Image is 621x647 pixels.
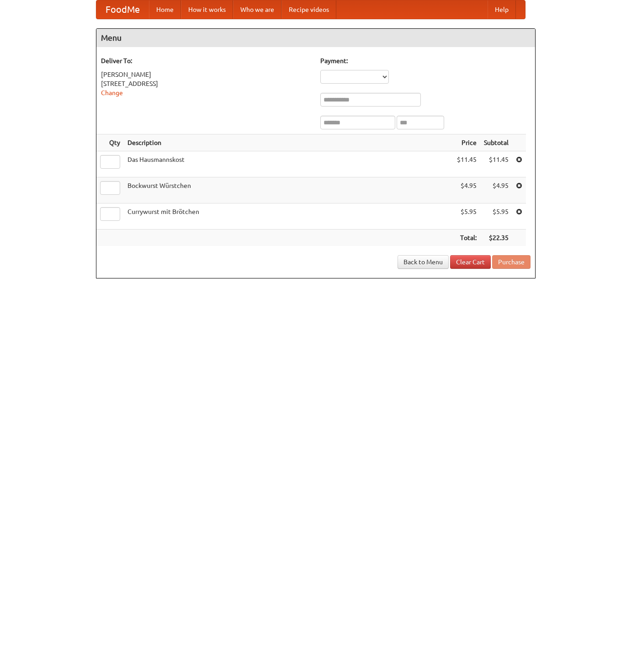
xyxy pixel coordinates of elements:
[101,89,123,96] a: Change
[101,79,311,88] div: [STREET_ADDRESS]
[124,203,453,230] td: Currywurst mit Brötchen
[124,151,453,177] td: Das Hausmannskost
[453,134,480,151] th: Price
[453,151,480,177] td: $11.45
[96,134,124,151] th: Qty
[101,56,311,65] h5: Deliver To:
[450,255,491,269] a: Clear Cart
[124,177,453,203] td: Bockwurst Würstchen
[398,255,449,269] a: Back to Menu
[96,29,535,47] h4: Menu
[453,203,480,230] td: $5.95
[480,134,512,151] th: Subtotal
[480,203,512,230] td: $5.95
[233,0,281,19] a: Who we are
[453,177,480,203] td: $4.95
[492,255,531,269] button: Purchase
[181,0,233,19] a: How it works
[480,230,512,246] th: $22.35
[101,70,311,79] div: [PERSON_NAME]
[488,0,516,19] a: Help
[480,177,512,203] td: $4.95
[480,151,512,177] td: $11.45
[96,0,149,19] a: FoodMe
[281,0,336,19] a: Recipe videos
[453,230,480,246] th: Total:
[149,0,181,19] a: Home
[320,56,531,65] h5: Payment:
[124,134,453,151] th: Description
